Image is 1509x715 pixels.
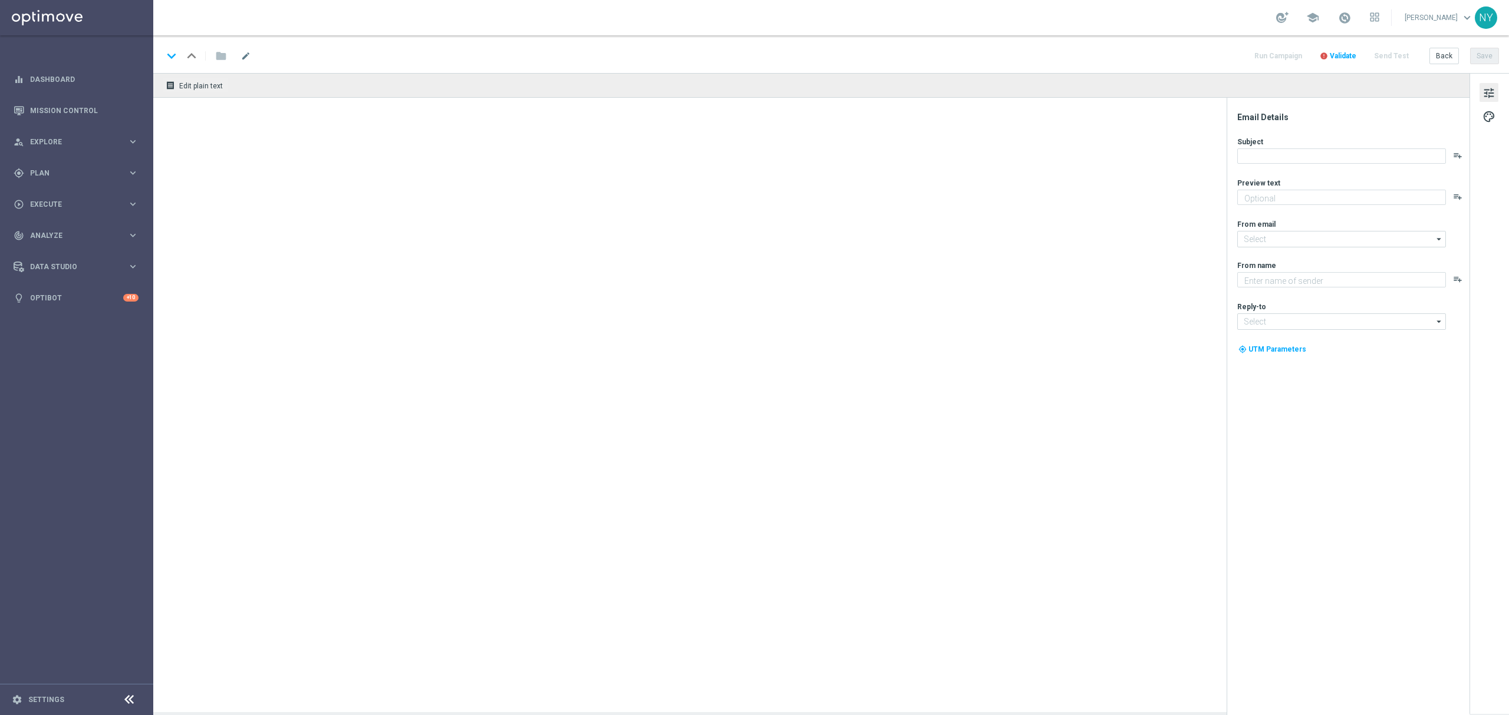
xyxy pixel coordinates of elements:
button: Back [1429,48,1459,64]
a: Mission Control [30,95,139,126]
button: error Validate [1318,48,1358,64]
a: [PERSON_NAME]keyboard_arrow_down [1403,9,1475,27]
span: school [1306,11,1319,24]
span: mode_edit [240,51,251,61]
i: receipt [166,81,175,90]
button: playlist_add [1453,192,1462,201]
button: tune [1480,83,1498,102]
span: tune [1482,85,1495,101]
i: gps_fixed [14,168,24,178]
button: playlist_add [1453,151,1462,160]
span: keyboard_arrow_down [1461,11,1474,24]
div: Data Studio [14,261,127,272]
span: UTM Parameters [1248,345,1306,353]
i: keyboard_arrow_right [127,261,139,272]
button: Mission Control [13,106,139,115]
i: error [1320,52,1328,60]
button: receipt Edit plain text [163,78,228,93]
button: Save [1470,48,1499,64]
i: keyboard_arrow_right [127,198,139,210]
span: Execute [30,201,127,208]
i: settings [12,694,22,705]
a: Settings [28,696,64,703]
i: equalizer [14,74,24,85]
label: Reply-to [1237,302,1266,312]
span: Edit plain text [179,82,223,90]
button: track_changes Analyze keyboard_arrow_right [13,231,139,240]
span: Validate [1330,52,1356,60]
i: track_changes [14,230,24,241]
i: keyboard_arrow_right [127,136,139,147]
div: Email Details [1237,112,1468,123]
label: From email [1237,220,1276,229]
button: my_location UTM Parameters [1237,343,1307,356]
div: +10 [123,294,139,302]
i: keyboard_arrow_right [127,167,139,178]
span: Explore [30,138,127,145]
i: keyboard_arrow_right [127,230,139,241]
div: Dashboard [14,64,139,95]
button: equalizer Dashboard [13,75,139,84]
div: Mission Control [14,95,139,126]
label: From name [1237,261,1276,270]
button: Data Studio keyboard_arrow_right [13,262,139,272]
span: Data Studio [30,263,127,270]
i: arrow_drop_down [1434,231,1445,247]
button: play_circle_outline Execute keyboard_arrow_right [13,200,139,209]
span: Plan [30,170,127,177]
i: play_circle_outline [14,199,24,210]
i: my_location [1238,345,1247,353]
div: Optibot [14,282,139,313]
i: arrow_drop_down [1434,314,1445,329]
a: Dashboard [30,64,139,95]
span: Analyze [30,232,127,239]
input: Select [1237,313,1446,330]
div: Analyze [14,230,127,241]
div: NY [1475,6,1497,29]
button: palette [1480,107,1498,125]
div: Explore [14,137,127,147]
button: playlist_add [1453,274,1462,284]
a: Optibot [30,282,123,313]
i: keyboard_arrow_down [163,47,180,65]
i: person_search [14,137,24,147]
input: Select [1237,231,1446,247]
div: Plan [14,168,127,178]
label: Preview text [1237,178,1280,188]
button: person_search Explore keyboard_arrow_right [13,137,139,147]
button: lightbulb Optibot +10 [13,293,139,303]
label: Subject [1237,137,1263,147]
i: lightbulb [14,293,24,303]
span: palette [1482,109,1495,124]
button: gps_fixed Plan keyboard_arrow_right [13,168,139,178]
div: Execute [14,199,127,210]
